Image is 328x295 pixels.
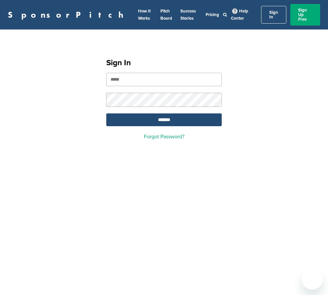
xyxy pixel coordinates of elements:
iframe: Button to launch messaging window [302,269,323,290]
a: Pitch Board [160,9,172,21]
a: Pricing [206,12,219,17]
a: Sign Up Free [290,4,320,26]
a: Success Stories [180,9,196,21]
a: How It Works [138,9,151,21]
a: Sign In [261,6,286,24]
a: SponsorPitch [8,10,128,19]
h1: Sign In [106,57,222,69]
a: Forgot Password? [144,133,184,140]
a: Help Center [231,7,248,22]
